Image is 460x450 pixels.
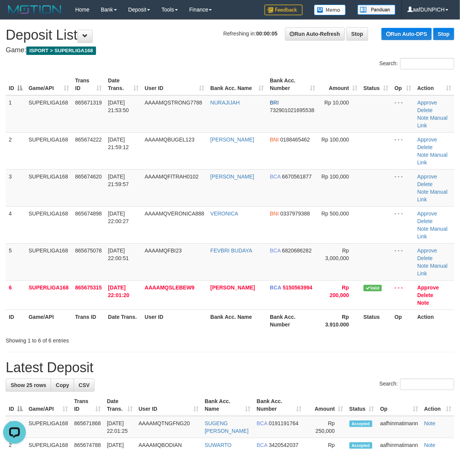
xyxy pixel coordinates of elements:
[6,379,51,392] a: Show 25 rows
[414,74,454,95] th: Action: activate to sort column ascending
[421,394,454,416] th: Action: activate to sort column ascending
[145,284,195,291] span: AAAAMQSLEBEW9
[349,442,372,449] span: Accepted
[72,74,105,95] th: Trans ID: activate to sort column ascending
[270,137,279,143] span: BNI
[6,394,26,416] th: ID: activate to sort column descending
[105,310,141,331] th: Date Trans.
[270,284,281,291] span: BCA
[26,416,71,438] td: SUPERLIGA168
[361,310,391,331] th: Status
[417,263,429,269] a: Note
[205,420,248,434] a: SUGENG [PERSON_NAME]
[210,247,252,254] a: FEVBRI BUDAYA
[26,132,72,169] td: SUPERLIGA168
[417,152,447,166] a: Manual Link
[270,174,280,180] span: BCA
[104,416,136,438] td: [DATE] 22:01:25
[26,95,72,133] td: SUPERLIGA168
[6,95,26,133] td: 1
[391,206,414,243] td: - - -
[380,379,454,390] label: Search:
[3,3,26,26] button: Open LiveChat chat widget
[391,243,414,280] td: - - -
[108,247,129,261] span: [DATE] 22:00:51
[6,280,26,310] td: 6
[108,174,129,187] span: [DATE] 21:59:57
[391,74,414,95] th: Op: activate to sort column ascending
[417,107,433,113] a: Delete
[357,5,396,15] img: panduan.png
[417,115,429,121] a: Note
[257,420,268,426] span: BCA
[391,132,414,169] td: - - -
[417,189,447,202] a: Manual Link
[6,416,26,438] td: 1
[145,247,182,254] span: AAAAMQFBI23
[318,74,361,95] th: Amount: activate to sort column ascending
[56,382,69,388] span: Copy
[270,107,314,113] span: Copy 732901021695538 to clipboard
[270,211,279,217] span: BNI
[210,137,254,143] a: [PERSON_NAME]
[6,74,26,95] th: ID: activate to sort column descending
[417,100,437,106] a: Approve
[391,280,414,310] td: - - -
[26,169,72,206] td: SUPERLIGA168
[6,334,186,344] div: Showing 1 to 6 of 6 entries
[26,206,72,243] td: SUPERLIGA168
[207,310,267,331] th: Bank Acc. Name
[108,100,129,113] span: [DATE] 21:53:50
[417,226,447,239] a: Manual Link
[26,47,96,55] span: ISPORT > SUPERLIGA168
[324,100,349,106] span: Rp 10,000
[417,211,437,217] a: Approve
[136,394,202,416] th: User ID: activate to sort column ascending
[280,137,310,143] span: Copy 0188465462 to clipboard
[417,292,433,298] a: Delete
[79,382,90,388] span: CSV
[6,243,26,280] td: 5
[210,174,254,180] a: [PERSON_NAME]
[142,74,207,95] th: User ID: activate to sort column ascending
[6,132,26,169] td: 2
[75,211,102,217] span: 865674898
[417,181,433,187] a: Delete
[305,394,346,416] th: Amount: activate to sort column ascending
[318,310,361,331] th: Rp 3.910.000
[6,310,26,331] th: ID
[417,263,447,276] a: Manual Link
[417,174,437,180] a: Approve
[391,95,414,133] td: - - -
[361,74,391,95] th: Status: activate to sort column ascending
[391,169,414,206] td: - - -
[257,442,268,448] span: BCA
[145,174,199,180] span: AAAAMQFITRAH0102
[433,28,454,40] a: Stop
[202,394,253,416] th: Bank Acc. Name: activate to sort column ascending
[269,420,298,426] span: Copy 0191191764 to clipboard
[205,442,232,448] a: SUWARTO
[417,226,429,232] a: Note
[75,284,102,291] span: 865675315
[26,394,71,416] th: Game/API: activate to sort column ascending
[325,247,349,261] span: Rp 3,000,000
[400,379,454,390] input: Search:
[424,420,436,426] a: Note
[75,174,102,180] span: 865674620
[6,169,26,206] td: 3
[417,218,433,224] a: Delete
[414,310,454,331] th: Action
[269,442,298,448] span: Copy 3420542037 to clipboard
[417,152,429,158] a: Note
[417,189,429,195] a: Note
[280,211,310,217] span: Copy 0337979388 to clipboard
[330,284,349,298] span: Rp 200,000
[256,31,277,37] strong: 00:00:05
[6,206,26,243] td: 4
[223,31,277,37] span: Refreshing in:
[267,310,318,331] th: Bank Acc. Number
[380,58,454,69] label: Search:
[424,442,436,448] a: Note
[26,74,72,95] th: Game/API: activate to sort column ascending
